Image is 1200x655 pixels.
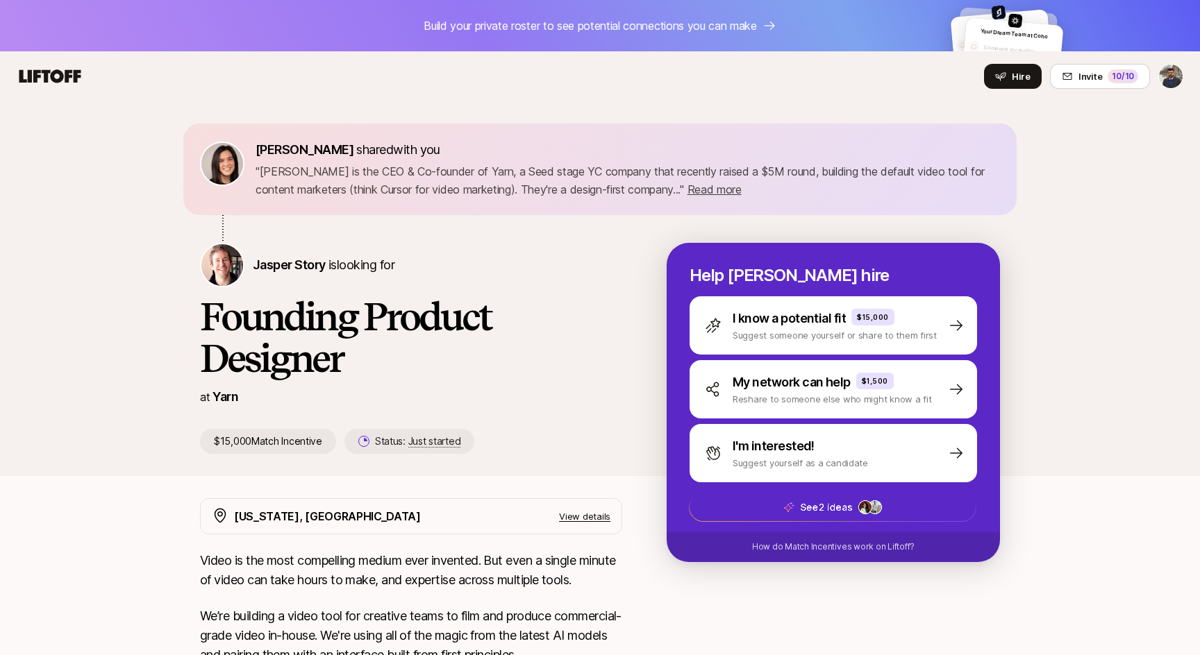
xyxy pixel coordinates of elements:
p: Video is the most compelling medium ever invented. But even a single minute of video can take hou... [200,551,622,590]
p: I'm interested! [733,436,815,456]
span: Your Dream Team at Coho [981,28,1048,40]
p: $15,000 Match Incentive [200,429,336,454]
button: Hire [984,64,1042,89]
p: $15,000 [857,312,889,323]
img: 3fe6ebd2_6bfb_4870_940b_badd9904f3cd.jpg [1008,13,1022,28]
img: 2e5c13dd_5487_4ead_b453_9670a157f0ff.jpg [869,501,881,513]
a: Yarn [212,389,238,404]
button: See2 ideas [689,493,976,522]
p: shared [256,140,446,160]
p: How do Match Incentives work on Liftoff? [752,541,915,553]
img: bf92566d_2568_462c_b278_23518abbc3d6.jpg [991,5,1006,19]
p: at [200,388,210,406]
img: Darshan Gajara [1159,65,1183,88]
span: Jasper Story [253,257,326,272]
p: I know a potential fit [733,309,846,328]
p: Someone incredible [983,43,1058,58]
img: Jasper Story [201,244,243,286]
p: is looking for [253,255,394,275]
p: Suggest someone yourself or share to them first [733,328,937,342]
p: Reshare to someone else who might know a fit [733,392,932,406]
p: My network can help [733,373,851,392]
span: Invite [1078,69,1102,83]
span: Hire [1012,69,1031,83]
p: Status: [375,433,460,450]
p: $1,500 [862,375,888,386]
img: 292c455d_bf63_4169_bc75_efb7a93b887a.jpg [859,501,872,513]
p: Build your private roster to see potential connections you can make [424,17,757,35]
span: Read more [687,182,742,196]
p: Help [PERSON_NAME] hire [690,266,977,285]
p: See 2 ideas [800,499,852,516]
button: Darshan Gajara [1158,64,1183,89]
img: default-avatar.svg [967,40,980,53]
h1: Founding Product Designer [200,296,622,379]
span: [PERSON_NAME] [256,142,353,157]
span: with you [393,142,440,157]
img: default-avatar.svg [956,38,969,51]
span: Just started [408,435,461,448]
p: View details [559,509,610,523]
div: 10 /10 [1108,69,1138,83]
img: 71d7b91d_d7cb_43b4_a7ea_a9b2f2cc6e03.jpg [201,143,243,185]
p: Suggest yourself as a candidate [733,456,868,470]
button: Invite10/10 [1050,64,1150,89]
p: [US_STATE], [GEOGRAPHIC_DATA] [234,507,421,525]
p: " [PERSON_NAME] is the CEO & Co-founder of Yarn, a Seed stage YC company that recently raised a $... [256,162,1000,198]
